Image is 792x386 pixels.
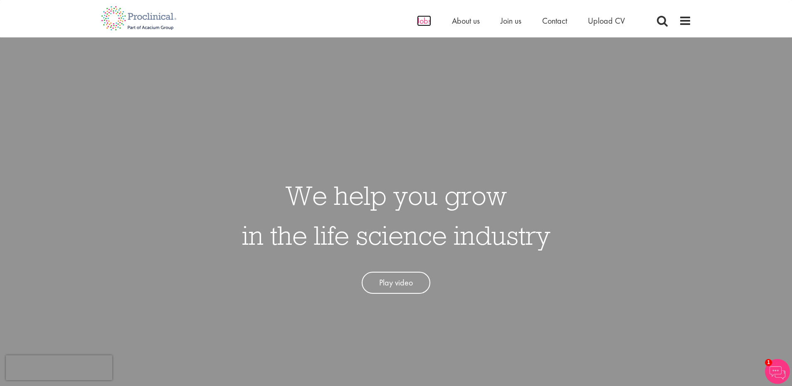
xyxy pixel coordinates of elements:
[542,15,567,26] a: Contact
[452,15,480,26] a: About us
[588,15,625,26] a: Upload CV
[417,15,431,26] a: Jobs
[765,359,772,366] span: 1
[765,359,790,384] img: Chatbot
[501,15,521,26] a: Join us
[242,175,550,255] h1: We help you grow in the life science industry
[362,272,430,294] a: Play video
